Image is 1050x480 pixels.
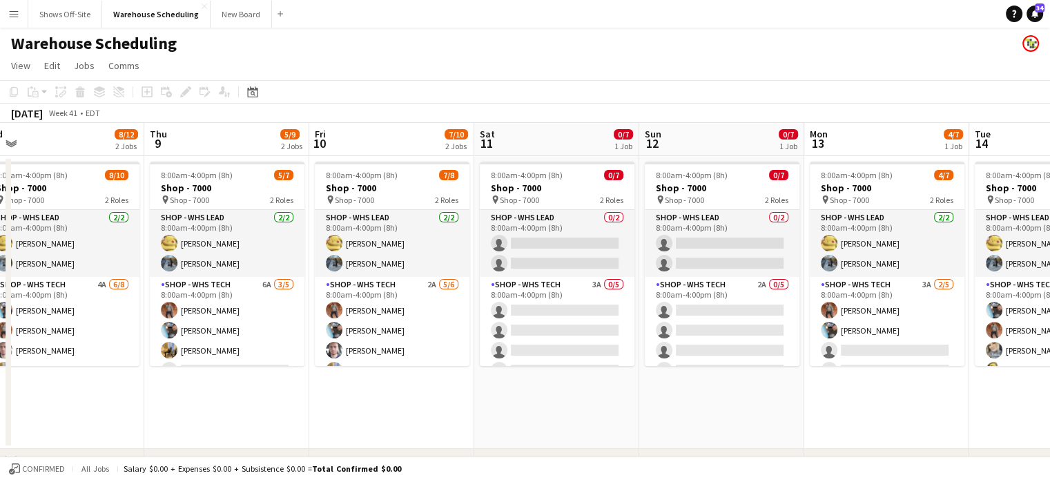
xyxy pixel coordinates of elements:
[46,108,80,118] span: Week 41
[79,463,112,474] span: All jobs
[124,463,401,474] div: Salary $0.00 + Expenses $0.00 + Subsistence $0.00 =
[39,57,66,75] a: Edit
[211,1,272,28] button: New Board
[1035,3,1044,12] span: 34
[108,59,139,72] span: Comms
[28,1,102,28] button: Shows Off-Site
[74,59,95,72] span: Jobs
[1022,35,1039,52] app-user-avatar: Labor Coordinator
[86,108,100,118] div: EDT
[11,106,43,120] div: [DATE]
[7,461,67,477] button: Confirmed
[44,59,60,72] span: Edit
[102,1,211,28] button: Warehouse Scheduling
[22,464,65,474] span: Confirmed
[68,57,100,75] a: Jobs
[312,463,401,474] span: Total Confirmed $0.00
[1027,6,1043,22] a: 34
[6,57,36,75] a: View
[11,33,177,54] h1: Warehouse Scheduling
[22,453,73,467] div: New group
[103,57,145,75] a: Comms
[11,59,30,72] span: View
